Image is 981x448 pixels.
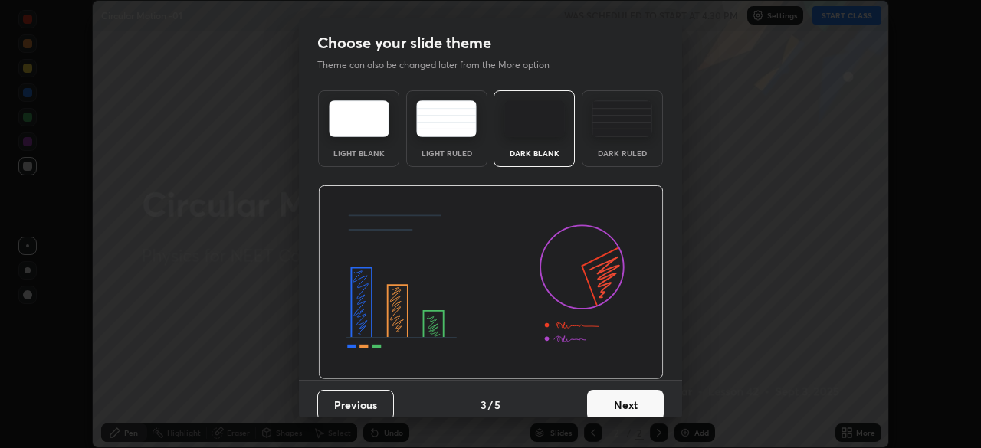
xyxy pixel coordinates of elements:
img: lightRuledTheme.5fabf969.svg [416,100,477,137]
h4: 3 [481,397,487,413]
div: Dark Blank [504,149,565,157]
h4: 5 [494,397,500,413]
img: lightTheme.e5ed3b09.svg [329,100,389,137]
div: Light Blank [328,149,389,157]
button: Previous [317,390,394,420]
img: darkTheme.f0cc69e5.svg [504,100,565,137]
img: darkThemeBanner.d06ce4a2.svg [318,185,664,380]
h2: Choose your slide theme [317,33,491,53]
button: Next [587,390,664,420]
div: Dark Ruled [592,149,653,157]
img: darkRuledTheme.de295e13.svg [592,100,652,137]
div: Light Ruled [416,149,477,157]
p: Theme can also be changed later from the More option [317,58,566,72]
h4: / [488,397,493,413]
